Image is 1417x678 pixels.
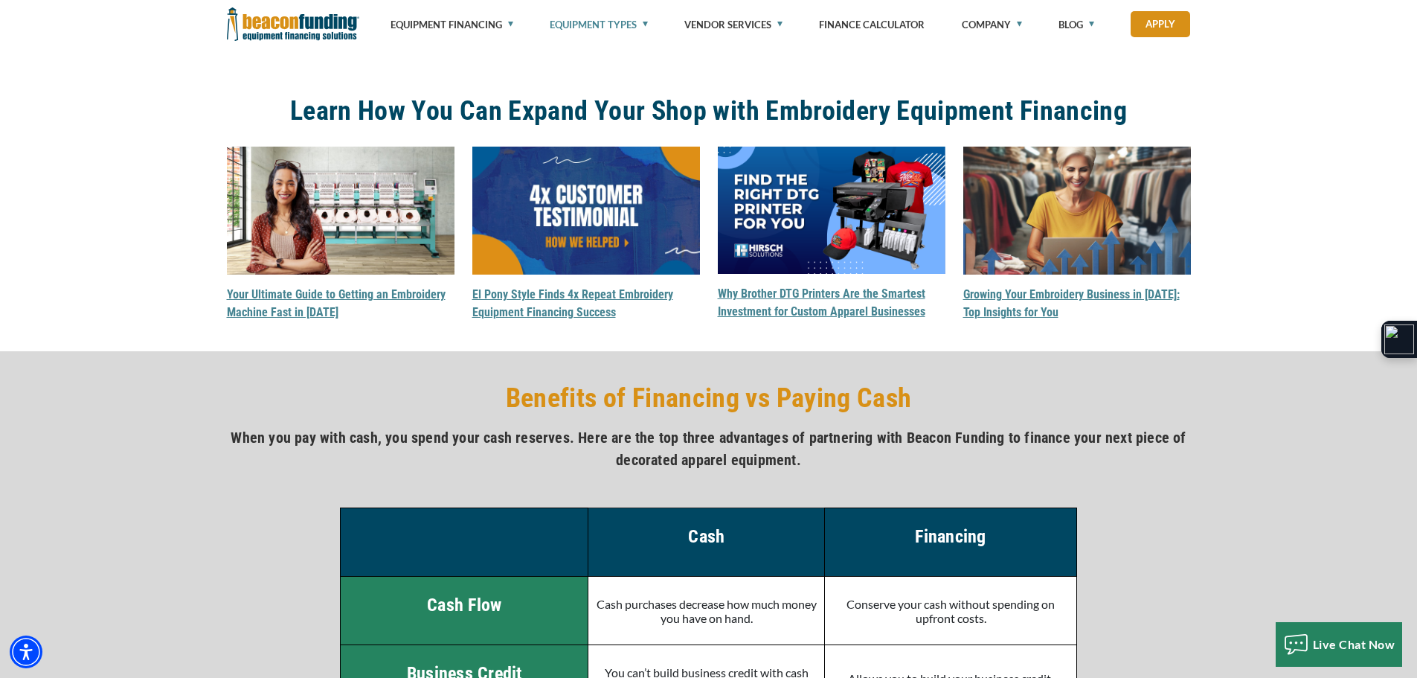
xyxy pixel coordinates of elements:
[472,147,700,275] img: El Pony Style Finds 4x Repeat Embroidery Equipment Financing Success
[1276,622,1403,667] button: Live Chat Now
[963,147,1191,275] img: Growing Your Embroidery Business in 2025: Top Insights for You
[718,147,945,274] img: Why Brother DTG Printers Are the Smartest Investment for Custom Apparel Businesses
[831,526,1071,547] h4: Financing
[506,381,912,415] h2: Benefits of Financing vs Paying Cash
[346,595,582,615] h4: Cash Flow
[594,526,820,547] h4: Cash
[227,287,446,319] a: Your Ultimate Guide to Getting an Embroidery Machine Fast in [DATE]
[718,287,925,319] a: Why Brother DTG Printers Are the Smartest Investment for Custom Apparel Businesses
[472,287,673,319] a: El Pony Style Finds 4x Repeat Embroidery Equipment Financing Success
[1313,637,1395,651] span: Live Chat Now
[227,426,1191,471] h5: When you pay with cash, you spend your cash reserves. Here are the top three advantages of partne...
[963,287,1180,319] a: Growing Your Embroidery Business in [DATE]: Top Insights for You
[10,636,42,668] div: Accessibility Menu
[1131,11,1190,37] a: Apply
[227,147,454,275] img: Your Ultimate Guide to Getting an Embroidery Machine Fast in 2025
[227,98,1191,124] a: Learn How You Can Expand Your Shop with Embroidery Equipment Financing
[831,597,1071,625] p: Conserve your cash without spending on upfront costs.
[594,597,820,625] p: Cash purchases decrease how much money you have on hand.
